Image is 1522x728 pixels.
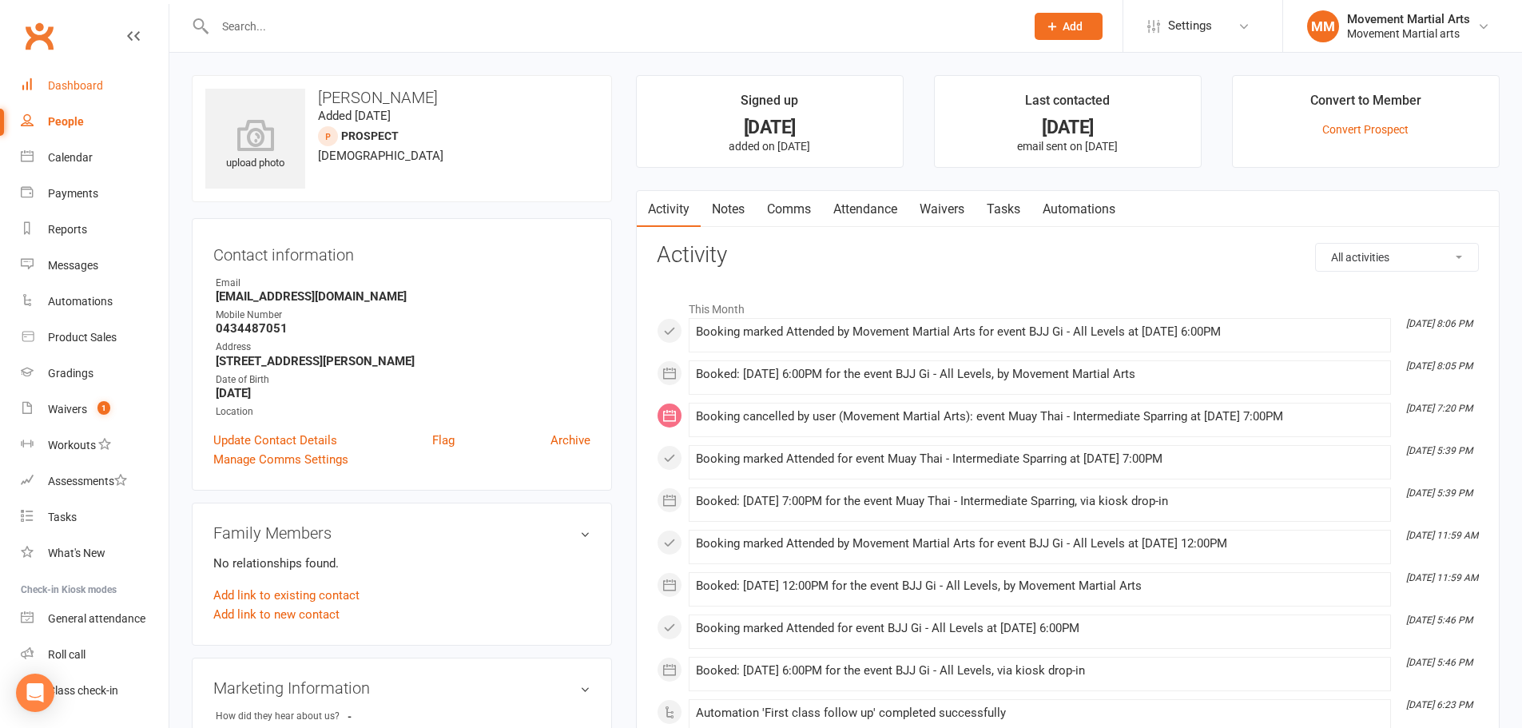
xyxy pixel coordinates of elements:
[213,240,590,264] h3: Contact information
[19,16,59,56] a: Clubworx
[48,367,93,380] div: Gradings
[48,403,87,416] div: Waivers
[21,248,169,284] a: Messages
[48,187,98,200] div: Payments
[1406,530,1478,541] i: [DATE] 11:59 AM
[216,321,590,336] strong: 0434487051
[213,450,348,469] a: Manage Comms Settings
[21,356,169,392] a: Gradings
[21,176,169,212] a: Payments
[1310,90,1421,119] div: Convert to Member
[1063,20,1083,33] span: Add
[216,404,590,420] div: Location
[21,428,169,463] a: Workouts
[1347,12,1470,26] div: Movement Martial Arts
[21,320,169,356] a: Product Sales
[48,511,77,523] div: Tasks
[1406,572,1478,583] i: [DATE] 11:59 AM
[696,706,1384,720] div: Automation 'First class follow up' completed successfully
[318,109,391,123] time: Added [DATE]
[651,119,888,136] div: [DATE]
[21,601,169,637] a: General attendance kiosk mode
[1406,487,1472,499] i: [DATE] 5:39 PM
[657,292,1479,318] li: This Month
[48,295,113,308] div: Automations
[21,392,169,428] a: Waivers 1
[1406,445,1472,456] i: [DATE] 5:39 PM
[48,648,85,661] div: Roll call
[696,537,1384,551] div: Booking marked Attended by Movement Martial Arts for event BJJ Gi - All Levels at [DATE] 12:00PM
[1406,657,1472,668] i: [DATE] 5:46 PM
[1406,360,1472,372] i: [DATE] 8:05 PM
[696,452,1384,466] div: Booking marked Attended for event Muay Thai - Intermediate Sparring at [DATE] 7:00PM
[216,308,590,323] div: Mobile Number
[696,325,1384,339] div: Booking marked Attended by Movement Martial Arts for event BJJ Gi - All Levels at [DATE] 6:00PM
[21,284,169,320] a: Automations
[213,554,590,573] p: No relationships found.
[1035,13,1103,40] button: Add
[432,431,455,450] a: Flag
[318,149,443,163] span: [DEMOGRAPHIC_DATA]
[341,129,399,142] snap: prospect
[908,191,976,228] a: Waivers
[348,710,439,722] strong: -
[1025,90,1110,119] div: Last contacted
[1307,10,1339,42] div: MM
[213,586,360,605] a: Add link to existing contact
[216,386,590,400] strong: [DATE]
[21,104,169,140] a: People
[213,605,340,624] a: Add link to new contact
[48,115,84,128] div: People
[48,259,98,272] div: Messages
[21,673,169,709] a: Class kiosk mode
[976,191,1031,228] a: Tasks
[1406,699,1472,710] i: [DATE] 6:23 PM
[48,151,93,164] div: Calendar
[48,547,105,559] div: What's New
[1406,403,1472,414] i: [DATE] 7:20 PM
[1406,318,1472,329] i: [DATE] 8:06 PM
[21,499,169,535] a: Tasks
[97,401,110,415] span: 1
[21,68,169,104] a: Dashboard
[21,140,169,176] a: Calendar
[949,140,1186,153] p: email sent on [DATE]
[637,191,701,228] a: Activity
[216,276,590,291] div: Email
[657,243,1479,268] h3: Activity
[216,289,590,304] strong: [EMAIL_ADDRESS][DOMAIN_NAME]
[216,354,590,368] strong: [STREET_ADDRESS][PERSON_NAME]
[651,140,888,153] p: added on [DATE]
[756,191,822,228] a: Comms
[696,368,1384,381] div: Booked: [DATE] 6:00PM for the event BJJ Gi - All Levels, by Movement Martial Arts
[696,579,1384,593] div: Booked: [DATE] 12:00PM for the event BJJ Gi - All Levels, by Movement Martial Arts
[48,331,117,344] div: Product Sales
[696,664,1384,678] div: Booked: [DATE] 6:00PM for the event BJJ Gi - All Levels, via kiosk drop-in
[213,524,590,542] h3: Family Members
[216,709,348,724] div: How did they hear about us?
[213,431,337,450] a: Update Contact Details
[21,212,169,248] a: Reports
[741,90,798,119] div: Signed up
[205,119,305,172] div: upload photo
[696,410,1384,424] div: Booking cancelled by user (Movement Martial Arts): event Muay Thai - Intermediate Sparring at [DA...
[210,15,1014,38] input: Search...
[1406,615,1472,626] i: [DATE] 5:46 PM
[216,340,590,355] div: Address
[1322,123,1409,136] a: Convert Prospect
[21,535,169,571] a: What's New
[701,191,756,228] a: Notes
[21,463,169,499] a: Assessments
[550,431,590,450] a: Archive
[48,684,118,697] div: Class check-in
[1031,191,1127,228] a: Automations
[822,191,908,228] a: Attendance
[1168,8,1212,44] span: Settings
[48,79,103,92] div: Dashboard
[213,679,590,697] h3: Marketing Information
[48,223,87,236] div: Reports
[48,612,145,625] div: General attendance
[48,439,96,452] div: Workouts
[205,89,598,106] h3: [PERSON_NAME]
[21,637,169,673] a: Roll call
